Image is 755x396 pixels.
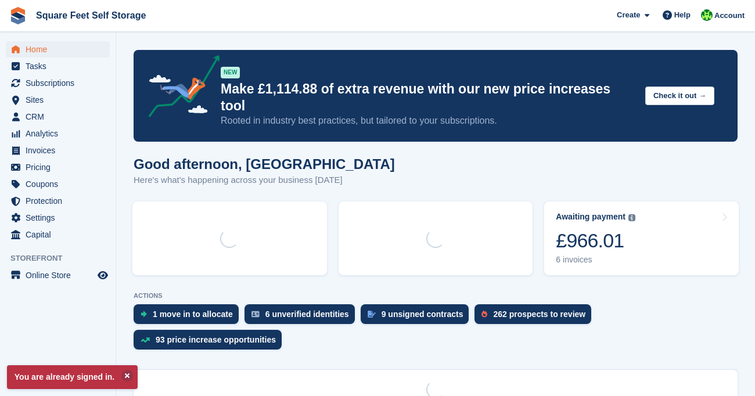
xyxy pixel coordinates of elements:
span: CRM [26,109,95,125]
div: 1 move in to allocate [153,309,233,319]
a: menu [6,41,110,57]
div: Awaiting payment [556,212,625,222]
img: prospect-51fa495bee0391a8d652442698ab0144808aea92771e9ea1ae160a38d050c398.svg [481,311,487,318]
h1: Good afternoon, [GEOGRAPHIC_DATA] [134,156,395,172]
span: Sites [26,92,95,108]
a: Preview store [96,268,110,282]
img: move_ins_to_allocate_icon-fdf77a2bb77ea45bf5b3d319d69a93e2d87916cf1d5bf7949dd705db3b84f3ca.svg [141,311,147,318]
a: menu [6,109,110,125]
a: menu [6,92,110,108]
a: menu [6,267,110,283]
span: Invoices [26,142,95,159]
span: Settings [26,210,95,226]
p: You are already signed in. [7,365,138,389]
span: Online Store [26,267,95,283]
img: stora-icon-8386f47178a22dfd0bd8f6a31ec36ba5ce8667c1dd55bd0f319d3a0aa187defe.svg [9,7,27,24]
p: Rooted in industry best practices, but tailored to your subscriptions. [221,114,636,127]
span: Coupons [26,176,95,192]
a: menu [6,142,110,159]
a: menu [6,58,110,74]
img: price_increase_opportunities-93ffe204e8149a01c8c9dc8f82e8f89637d9d84a8eef4429ea346261dce0b2c0.svg [141,337,150,343]
a: menu [6,193,110,209]
span: Tasks [26,58,95,74]
a: 9 unsigned contracts [361,304,475,330]
img: verify_identity-adf6edd0f0f0b5bbfe63781bf79b02c33cf7c696d77639b501bdc392416b5a36.svg [251,311,260,318]
a: menu [6,125,110,142]
div: 262 prospects to review [493,309,585,319]
a: menu [6,226,110,243]
button: Check it out → [645,87,714,106]
span: Account [714,10,745,21]
a: menu [6,176,110,192]
div: £966.01 [556,229,635,253]
img: price-adjustments-announcement-icon-8257ccfd72463d97f412b2fc003d46551f7dbcb40ab6d574587a9cd5c0d94... [139,55,220,121]
a: menu [6,210,110,226]
a: 6 unverified identities [245,304,361,330]
a: 1 move in to allocate [134,304,245,330]
div: 6 unverified identities [265,309,349,319]
div: 93 price increase opportunities [156,335,276,344]
span: Home [26,41,95,57]
img: contract_signature_icon-13c848040528278c33f63329250d36e43548de30e8caae1d1a13099fd9432cc5.svg [368,311,376,318]
a: Square Feet Self Storage [31,6,150,25]
span: Subscriptions [26,75,95,91]
a: 93 price increase opportunities [134,330,287,355]
span: Create [617,9,640,21]
img: Lorraine Cassidy [701,9,713,21]
a: 262 prospects to review [474,304,597,330]
img: icon-info-grey-7440780725fd019a000dd9b08b2336e03edf1995a4989e88bcd33f0948082b44.svg [628,214,635,221]
span: Capital [26,226,95,243]
span: Pricing [26,159,95,175]
p: Here's what's happening across your business [DATE] [134,174,395,187]
div: 9 unsigned contracts [382,309,463,319]
a: Awaiting payment £966.01 6 invoices [544,201,739,275]
span: Storefront [10,253,116,264]
span: Protection [26,193,95,209]
div: NEW [221,67,240,78]
span: Analytics [26,125,95,142]
a: menu [6,75,110,91]
p: ACTIONS [134,292,738,300]
span: Help [674,9,691,21]
p: Make £1,114.88 of extra revenue with our new price increases tool [221,81,636,114]
div: 6 invoices [556,255,635,265]
a: menu [6,159,110,175]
